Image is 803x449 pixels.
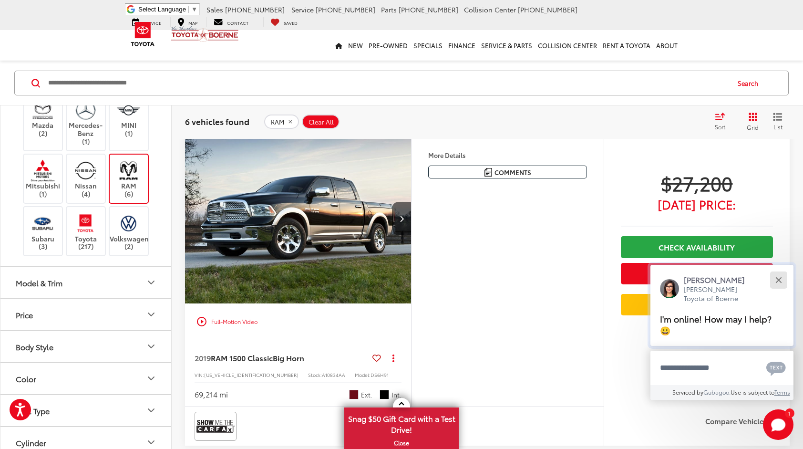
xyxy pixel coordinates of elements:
img: 2019 RAM 1500 Classic Big Horn [185,134,412,304]
a: About [653,30,680,61]
label: RAM (6) [110,159,148,198]
a: My Saved Vehicles [263,17,305,27]
a: Select Language​ [138,6,197,13]
input: Search by Make, Model, or Keyword [47,72,729,94]
span: List [773,123,782,131]
div: Body Style [16,342,53,351]
a: 2019 RAM 1500 Classic Big Horn2019 RAM 1500 Classic Big Horn2019 RAM 1500 Classic Big Horn2019 RA... [185,134,412,303]
img: Vic Vaughan Toyota of Boerne in Boerne, TX) [30,159,56,182]
span: Service [291,5,314,14]
span: Sort [715,123,725,131]
a: Pre-Owned [366,30,411,61]
img: Vic Vaughan Toyota of Boerne in Boerne, TX) [115,159,142,182]
a: Gubagoo. [703,388,731,396]
button: List View [766,112,790,131]
span: 2019 [195,352,211,363]
button: Next image [392,202,411,235]
button: Grid View [736,112,766,131]
span: [PHONE_NUMBER] [518,5,577,14]
a: Terms [774,388,790,396]
div: Fuel Type [145,405,157,416]
button: Close [768,270,789,290]
a: 2019RAM 1500 ClassicBig Horn [195,353,369,363]
span: Clear All [309,118,334,125]
span: RAM 1500 Classic [211,352,273,363]
img: Toyota [125,19,161,50]
span: DS6H91 [371,371,389,378]
svg: Text [766,361,786,376]
div: Price [145,309,157,320]
span: Select Language [138,6,186,13]
span: ▼ [191,6,197,13]
div: Fuel Type [16,406,50,415]
div: Cylinder [16,438,46,447]
p: [PERSON_NAME] [684,274,754,285]
a: Map [170,17,205,27]
span: [PHONE_NUMBER] [225,5,285,14]
span: Collision Center [464,5,516,14]
span: Snag $50 Gift Card with a Test Drive! [345,408,458,438]
span: Model: [355,371,371,378]
div: Color [16,374,36,383]
span: dropdown dots [392,354,394,362]
a: New [345,30,366,61]
div: Color [145,373,157,384]
a: Collision Center [535,30,600,61]
svg: Start Chat [763,409,793,440]
span: Stock: [308,371,322,378]
label: Mitsubishi (1) [24,159,62,198]
a: Value Your Trade [621,294,773,315]
label: Nissan (4) [67,159,105,198]
span: ​ [188,6,189,13]
span: A10834AA [322,371,345,378]
a: Service [125,17,168,27]
button: Get Price Now [621,263,773,284]
button: Search [729,71,772,95]
div: Model & Trim [16,278,62,287]
label: Compare Vehicle [705,417,780,426]
textarea: Type your message [650,351,793,385]
span: Big Horn [273,352,304,363]
span: $27,200 [621,171,773,195]
div: 69,214 mi [195,389,228,400]
img: View CARFAX report [196,414,235,439]
button: Body StyleBody Style [0,331,172,362]
span: [US_VEHICLE_IDENTIFICATION_NUMBER] [204,371,299,378]
span: Flame Red Clearcoat [349,390,359,399]
span: Comments [494,168,531,177]
a: Rent a Toyota [600,30,653,61]
div: 2019 RAM 1500 Classic Big Horn 0 [185,134,412,303]
div: Body Style [145,341,157,352]
img: Vic Vaughan Toyota of Boerne in Boerne, TX) [72,99,99,121]
div: Cylinder [145,437,157,448]
button: Fuel TypeFuel Type [0,395,172,426]
label: Mercedes-Benz (1) [67,99,105,146]
button: Actions [385,350,401,366]
span: I'm online! How may I help? 😀 [660,312,772,336]
img: Comments [484,168,492,176]
span: Serviced by [672,388,703,396]
label: Mazda (2) [24,99,62,137]
p: [PERSON_NAME] Toyota of Boerne [684,285,754,303]
img: Vic Vaughan Toyota of Boerne in Boerne, TX) [30,99,56,121]
img: Vic Vaughan Toyota of Boerne in Boerne, TX) [72,212,99,234]
button: Clear All [302,115,340,129]
span: [PHONE_NUMBER] [399,5,458,14]
a: Check Availability [621,236,773,258]
div: Price [16,310,33,319]
button: Model & TrimModel & Trim [0,267,172,298]
span: [DATE] Price: [621,199,773,209]
span: Parts [381,5,397,14]
a: Finance [445,30,478,61]
span: VIN: [195,371,204,378]
a: Specials [411,30,445,61]
button: Comments [428,166,587,178]
a: Home [332,30,345,61]
button: Chat with SMS [763,357,789,378]
h4: More Details [428,152,587,158]
img: Vic Vaughan Toyota of Boerne in Boerne, TX) [115,212,142,234]
label: Subaru (3) [24,212,62,251]
label: Volkswagen (2) [110,212,148,251]
button: Toggle Chat Window [763,409,793,440]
